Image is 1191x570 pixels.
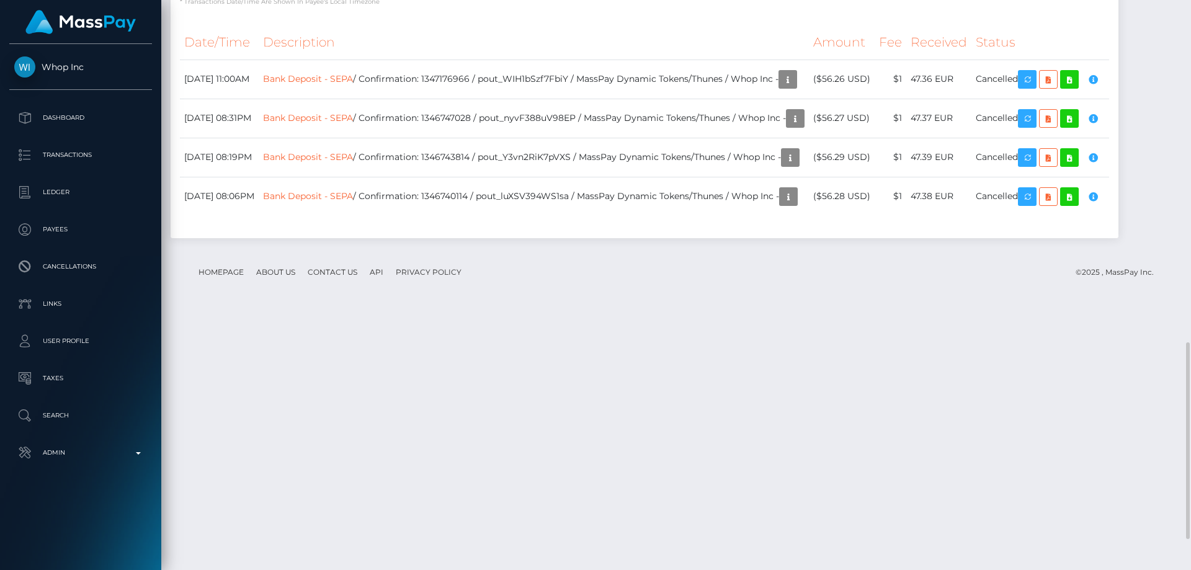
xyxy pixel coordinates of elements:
td: $1 [875,177,906,216]
p: Ledger [14,183,147,202]
p: Cancellations [14,257,147,276]
td: Cancelled [971,177,1109,216]
a: Bank Deposit - SEPA [263,73,353,84]
td: Cancelled [971,99,1109,138]
td: [DATE] 08:06PM [180,177,259,216]
td: Cancelled [971,60,1109,99]
td: / Confirmation: 1346747028 / pout_nyvF388uV98EP / MassPay Dynamic Tokens/Thunes / Whop Inc - [259,99,809,138]
td: $1 [875,60,906,99]
a: About Us [251,262,300,282]
a: API [365,262,388,282]
img: MassPay Logo [25,10,136,34]
th: Amount [809,25,875,60]
a: Ledger [9,177,152,208]
td: ($56.27 USD) [809,99,875,138]
th: Status [971,25,1109,60]
p: Search [14,406,147,425]
td: / Confirmation: 1346740114 / pout_luXSV394WS1sa / MassPay Dynamic Tokens/Thunes / Whop Inc - [259,177,809,216]
a: Payees [9,214,152,245]
div: © 2025 , MassPay Inc. [1076,265,1163,279]
a: Links [9,288,152,319]
a: Bank Deposit - SEPA [263,151,353,163]
a: User Profile [9,326,152,357]
td: [DATE] 08:31PM [180,99,259,138]
a: Dashboard [9,102,152,133]
a: Homepage [194,262,249,282]
td: [DATE] 08:19PM [180,138,259,177]
th: Received [906,25,971,60]
td: / Confirmation: 1347176966 / pout_WIH1bSzf7FbiY / MassPay Dynamic Tokens/Thunes / Whop Inc - [259,60,809,99]
p: Taxes [14,369,147,388]
td: 47.39 EUR [906,138,971,177]
td: ($56.29 USD) [809,138,875,177]
td: Cancelled [971,138,1109,177]
td: 47.37 EUR [906,99,971,138]
span: Whop Inc [9,61,152,73]
a: Bank Deposit - SEPA [263,190,353,202]
p: User Profile [14,332,147,350]
a: Search [9,400,152,431]
th: Date/Time [180,25,259,60]
td: ($56.28 USD) [809,177,875,216]
a: Contact Us [303,262,362,282]
a: Taxes [9,363,152,394]
a: Transactions [9,140,152,171]
p: Transactions [14,146,147,164]
td: $1 [875,99,906,138]
img: Whop Inc [14,56,35,78]
td: [DATE] 11:00AM [180,60,259,99]
p: Links [14,295,147,313]
td: $1 [875,138,906,177]
th: Fee [875,25,906,60]
td: 47.36 EUR [906,60,971,99]
td: ($56.26 USD) [809,60,875,99]
td: / Confirmation: 1346743814 / pout_Y3vn2RiK7pVXS / MassPay Dynamic Tokens/Thunes / Whop Inc - [259,138,809,177]
p: Dashboard [14,109,147,127]
p: Admin [14,443,147,462]
a: Cancellations [9,251,152,282]
a: Bank Deposit - SEPA [263,112,353,123]
a: Admin [9,437,152,468]
p: Payees [14,220,147,239]
th: Description [259,25,809,60]
a: Privacy Policy [391,262,466,282]
td: 47.38 EUR [906,177,971,216]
